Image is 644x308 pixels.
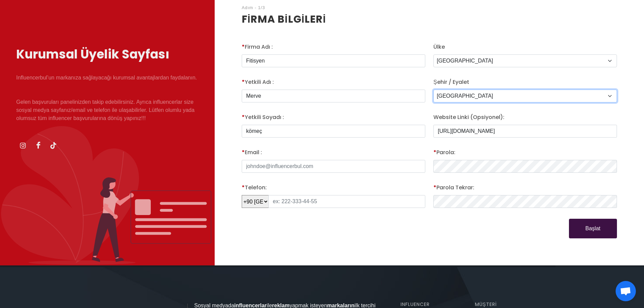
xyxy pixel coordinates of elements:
[433,125,617,138] input: https://influencerbul.com
[242,5,265,10] span: Adım - 1/3
[242,160,425,173] input: johndoe@influencerbul.com
[569,219,617,238] button: Başlat
[268,195,425,208] input: ex: 222-333-44-55
[242,78,274,86] label: Yetkili Adı :
[242,113,284,121] label: Yetkili Soyadı :
[16,98,198,122] p: Gelen başvuruları panelinizden takip edebilirsiniz. Ayrıca influencerlar size sosyal medya sayfan...
[16,74,198,82] p: Influencerbul’un markanıza sağlayacağı kurumsal avantajlardan faydalanın.
[433,43,445,51] label: Ülke
[433,78,469,86] label: Şehir / Eyalet
[433,184,474,192] label: Parola Tekrar:
[616,281,636,301] a: Açık sohbet
[475,301,541,308] h5: Müşteri
[433,148,455,157] label: Parola:
[242,43,273,51] label: Firma Adı :
[242,11,617,27] h2: Firma Bilgileri
[242,148,262,157] label: Email :
[433,113,504,121] label: Website Linki (Opsiyonel):
[16,45,198,64] h1: Kurumsal Üyelik Sayfası
[401,301,467,308] h5: Influencer
[242,184,267,192] label: Telefon:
